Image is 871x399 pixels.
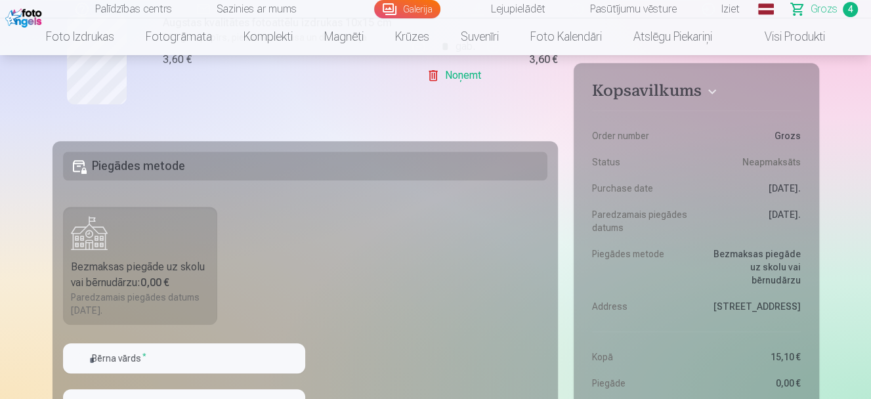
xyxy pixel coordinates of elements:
[703,182,801,195] dd: [DATE].
[140,276,169,289] b: 0,00 €
[703,300,801,313] dd: [STREET_ADDRESS]
[811,1,838,17] span: Grozs
[592,81,800,105] button: Kopsavilkums
[592,156,690,169] dt: Status
[592,182,690,195] dt: Purchase date
[843,2,858,17] span: 4
[228,18,308,55] a: Komplekti
[71,259,210,291] div: Bezmaksas piegāde uz skolu vai bērnudārzu :
[308,18,379,55] a: Magnēti
[592,377,690,390] dt: Piegāde
[742,156,801,169] span: Neapmaksāts
[592,300,690,313] dt: Address
[445,18,515,55] a: Suvenīri
[130,18,228,55] a: Fotogrāmata
[515,18,618,55] a: Foto kalendāri
[5,5,45,28] img: /fa1
[163,52,192,68] div: 3,60 €
[529,56,558,64] div: 3,60 €
[592,350,690,364] dt: Kopā
[71,291,210,317] div: Paredzamais piegādes datums [DATE].
[592,208,690,234] dt: Paredzamais piegādes datums
[703,350,801,364] dd: 15,10 €
[592,247,690,287] dt: Piegādes metode
[63,152,548,180] h5: Piegādes metode
[728,18,841,55] a: Visi produkti
[703,129,801,142] dd: Grozs
[379,18,445,55] a: Krūzes
[30,18,130,55] a: Foto izdrukas
[703,247,801,287] dd: Bezmaksas piegāde uz skolu vai bērnudārzu
[427,62,486,89] a: Noņemt
[592,129,690,142] dt: Order number
[618,18,728,55] a: Atslēgu piekariņi
[703,377,801,390] dd: 0,00 €
[703,208,801,234] dd: [DATE].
